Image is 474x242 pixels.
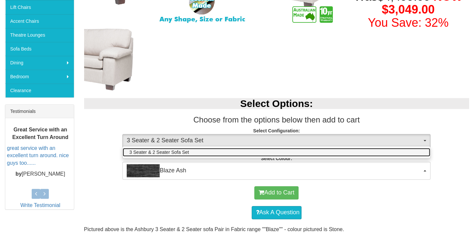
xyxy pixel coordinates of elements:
[5,56,74,70] a: Dining
[5,42,74,56] a: Sofa Beds
[12,126,68,140] b: Great Service with an Excellent Turn Around
[368,16,449,29] font: You Save: 32%
[254,186,299,199] button: Add to Cart
[261,156,292,161] strong: Select Colour:
[252,206,301,219] a: Ask A Question
[5,28,74,42] a: Theatre Lounges
[5,105,74,118] div: Testimonials
[7,145,69,166] a: great service with an excellent turn around. nice guys too......
[5,70,74,84] a: Bedroom
[20,202,60,208] a: Write Testimonial
[84,116,469,124] h3: Choose from the options below then add to cart
[5,14,74,28] a: Accent Chairs
[16,171,22,177] b: by
[129,149,189,156] span: 3 Seater & 2 Seater Sofa Set
[5,84,74,97] a: Clearance
[127,164,160,177] img: Blaze Ash
[122,162,430,180] button: Blaze AshBlaze Ash
[240,98,313,109] b: Select Options:
[7,170,74,178] p: [PERSON_NAME]
[127,164,422,177] span: Blaze Ash
[122,134,430,147] button: 3 Seater & 2 Seater Sofa Set
[253,128,300,133] strong: Select Configuration:
[127,136,422,145] span: 3 Seater & 2 Seater Sofa Set
[5,0,74,14] a: Lift Chairs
